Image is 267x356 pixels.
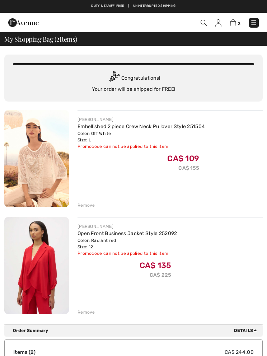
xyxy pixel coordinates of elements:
s: CA$ 155 [178,165,199,171]
div: Promocode can not be applied to this item [78,250,177,257]
div: Color: Off White Size: L [78,130,205,143]
a: Open Front Business Jacket Style 252092 [78,230,177,236]
img: Open Front Business Jacket Style 252092 [4,217,69,314]
div: Promocode can not be applied to this item [78,143,205,150]
div: Color: Radiant red Size: 12 [78,237,177,250]
span: My Shopping Bag ( Items) [4,36,77,42]
a: Embellished 2 piece Crew Neck Pullover Style 251504 [78,123,205,130]
img: Menu [250,19,257,26]
img: 1ère Avenue [8,15,39,30]
div: Congratulations! Your order will be shipped for FREE! [13,71,254,93]
div: Remove [78,309,95,315]
span: 2 [56,34,60,43]
a: 2 [230,19,240,27]
td: CA$ 244.00 [97,348,254,356]
a: 1ère Avenue [8,19,39,25]
span: CA$ 109 [167,154,199,163]
span: CA$ 135 [140,261,172,270]
s: CA$ 225 [150,272,172,278]
img: My Info [215,19,221,27]
td: Items ( ) [13,348,97,356]
img: Congratulation2.svg [107,71,121,85]
img: Shopping Bag [230,19,236,26]
div: Remove [78,202,95,209]
div: [PERSON_NAME] [78,223,177,230]
div: [PERSON_NAME] [78,116,205,123]
div: Order Summary [13,327,260,334]
img: Embellished 2 piece Crew Neck Pullover Style 251504 [4,110,69,207]
img: Search [201,20,207,26]
span: Details [234,327,260,334]
span: 2 [31,349,34,355]
span: 2 [238,21,240,26]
